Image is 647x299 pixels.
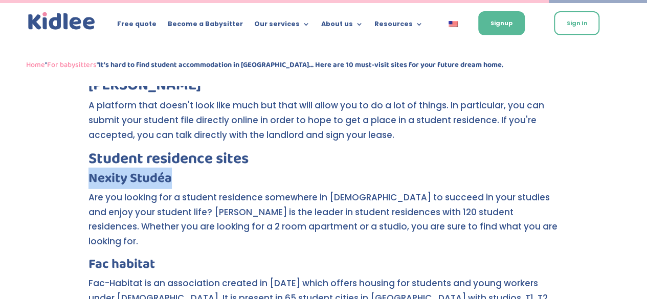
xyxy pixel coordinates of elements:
a: Fac habitat [88,254,155,275]
p: Are you looking for a student residence somewhere in [DEMOGRAPHIC_DATA] to succeed in your studie... [88,190,559,258]
p: A platform that doesn't look like much but that will allow you to do a lot of things. In particul... [88,98,559,151]
span: " " [26,59,503,71]
a: Free quote [117,20,157,32]
a: Home [26,59,45,71]
a: Resources [374,20,423,32]
a: For babysitters [47,59,97,71]
strong: It's hard to find student accommodation in [GEOGRAPHIC_DATA]... Here are 10 must-visit sites for ... [99,59,503,71]
a: Kidlee Logo [26,10,98,32]
img: logo_kidlee_blue [26,10,98,32]
a: Our services [254,20,310,32]
a: About us [321,20,363,32]
a: Become a Babysitter [168,20,243,32]
h2: Student residence sites [88,151,559,172]
a: Nexity Studéa [88,168,172,189]
a: Sign In [554,11,599,35]
a: Signup [478,11,525,35]
img: English [449,21,458,27]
